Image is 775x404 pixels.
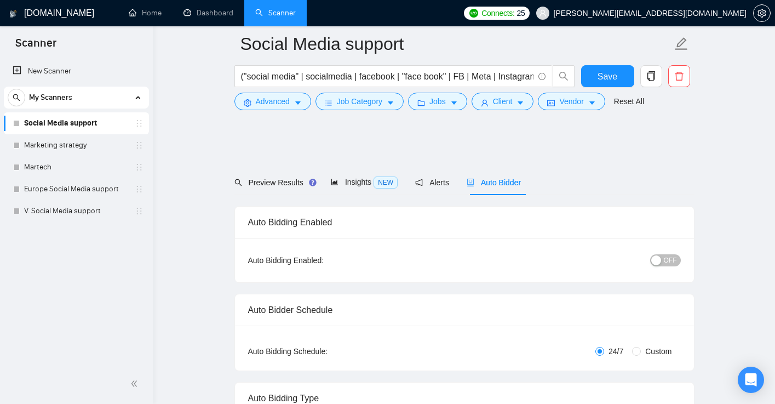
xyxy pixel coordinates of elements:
a: homeHome [129,8,162,18]
span: copy [641,71,662,81]
span: folder [417,99,425,107]
button: search [553,65,575,87]
input: Search Freelance Jobs... [241,70,533,83]
span: Client [493,95,513,107]
span: Alerts [415,178,449,187]
div: Auto Bidder Schedule [248,294,681,326]
span: Jobs [429,95,446,107]
a: setting [753,9,771,18]
button: idcardVendorcaret-down [538,93,605,110]
span: search [8,94,25,101]
span: Advanced [256,95,290,107]
span: caret-down [516,99,524,107]
span: Preview Results [234,178,313,187]
input: Scanner name... [240,30,672,58]
span: 24/7 [604,345,628,357]
span: OFF [664,254,677,266]
a: New Scanner [13,60,140,82]
span: NEW [374,177,398,189]
button: Save [581,65,634,87]
div: Open Intercom Messenger [738,367,764,393]
button: setting [753,4,771,22]
span: search [234,179,242,186]
a: Marketing strategy [24,134,128,156]
button: copy [640,65,662,87]
a: Martech [24,156,128,178]
span: caret-down [450,99,458,107]
span: info-circle [538,73,546,80]
img: upwork-logo.png [469,9,478,18]
button: settingAdvancedcaret-down [234,93,311,110]
span: delete [669,71,690,81]
span: search [553,71,574,81]
span: idcard [547,99,555,107]
div: Tooltip anchor [308,178,318,187]
span: caret-down [294,99,302,107]
button: search [8,89,25,106]
a: Reset All [614,95,644,107]
a: Social Media support [24,112,128,134]
a: Europe Social Media support [24,178,128,200]
span: setting [244,99,251,107]
span: holder [135,207,143,215]
button: barsJob Categorycaret-down [315,93,404,110]
span: holder [135,163,143,172]
span: bars [325,99,332,107]
a: dashboardDashboard [183,8,233,18]
span: area-chart [331,178,338,186]
span: double-left [130,378,141,389]
button: userClientcaret-down [472,93,534,110]
span: caret-down [588,99,596,107]
span: caret-down [387,99,394,107]
span: Insights [331,178,398,186]
span: setting [754,9,770,18]
span: user [539,9,547,17]
img: logo [9,5,17,22]
span: My Scanners [29,87,72,109]
div: Auto Bidding Enabled [248,207,681,238]
a: V. Social Media support [24,200,128,222]
span: robot [467,179,474,186]
span: user [481,99,489,107]
span: Scanner [7,35,65,58]
div: Auto Bidding Enabled: [248,254,392,266]
button: folderJobscaret-down [408,93,467,110]
span: Save [598,70,617,83]
a: searchScanner [255,8,296,18]
span: 25 [517,7,525,19]
span: Auto Bidder [467,178,521,187]
li: New Scanner [4,60,149,82]
span: notification [415,179,423,186]
span: edit [674,37,688,51]
button: delete [668,65,690,87]
li: My Scanners [4,87,149,222]
span: holder [135,119,143,128]
span: Job Category [337,95,382,107]
span: Custom [641,345,676,357]
span: holder [135,141,143,150]
span: Connects: [481,7,514,19]
span: holder [135,185,143,194]
div: Auto Bidding Schedule: [248,345,392,357]
span: Vendor [559,95,583,107]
